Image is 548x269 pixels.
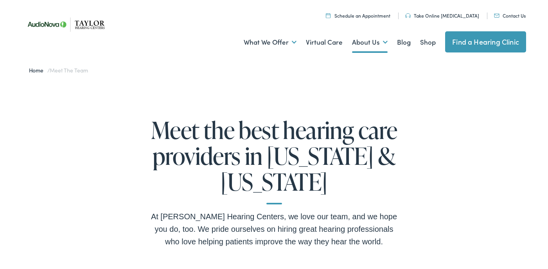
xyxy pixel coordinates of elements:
a: Find a Hearing Clinic [445,31,526,52]
span: / [29,66,88,74]
img: utility icon [326,13,331,18]
img: utility icon [494,14,499,18]
span: Meet the Team [50,66,88,74]
a: About Us [352,28,388,57]
a: Home [29,66,47,74]
a: Schedule an Appointment [326,12,390,19]
h1: Meet the best hearing care providers in [US_STATE] & [US_STATE] [149,117,399,204]
img: utility icon [405,13,411,18]
a: Contact Us [494,12,526,19]
a: Take Online [MEDICAL_DATA] [405,12,479,19]
a: Shop [420,28,436,57]
a: Virtual Care [306,28,343,57]
a: What We Offer [244,28,296,57]
div: At [PERSON_NAME] Hearing Centers, we love our team, and we hope you do, too. We pride ourselves o... [149,210,399,248]
a: Blog [397,28,411,57]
